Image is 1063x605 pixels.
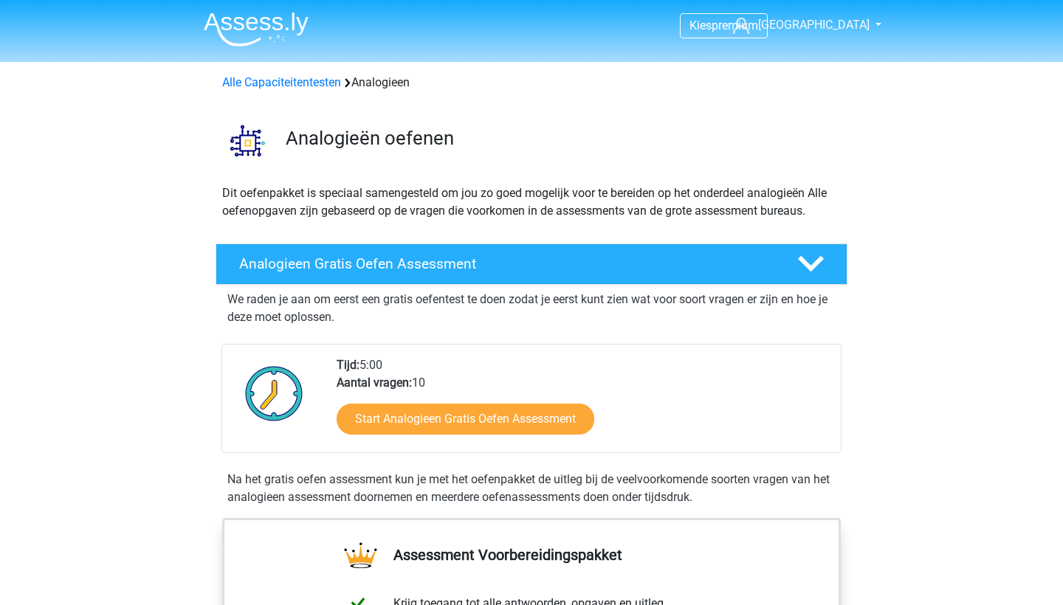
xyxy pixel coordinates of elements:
a: [GEOGRAPHIC_DATA] [727,16,871,34]
div: Na het gratis oefen assessment kun je met het oefenpakket de uitleg bij de veelvoorkomende soorte... [221,471,842,506]
img: analogieen [216,109,279,172]
span: premium [712,18,758,32]
p: Dit oefenpakket is speciaal samengesteld om jou zo goed mogelijk voor te bereiden op het onderdee... [222,184,841,220]
div: 5:00 10 [326,356,840,452]
div: Analogieen [216,74,847,91]
a: Start Analogieen Gratis Oefen Assessment [337,404,594,435]
b: Tijd: [337,358,360,372]
a: Alle Capaciteitentesten [222,75,341,89]
p: We raden je aan om eerst een gratis oefentest te doen zodat je eerst kunt zien wat voor soort vra... [227,291,836,326]
a: Kiespremium [681,15,767,35]
b: Aantal vragen: [337,376,412,390]
h3: Analogieën oefenen [286,127,836,150]
a: Analogieen Gratis Oefen Assessment [210,243,853,285]
img: Assessly [204,12,309,46]
span: [GEOGRAPHIC_DATA] [758,18,870,32]
img: Klok [237,356,312,430]
span: Kies [689,18,712,32]
h4: Analogieen Gratis Oefen Assessment [239,255,774,272]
